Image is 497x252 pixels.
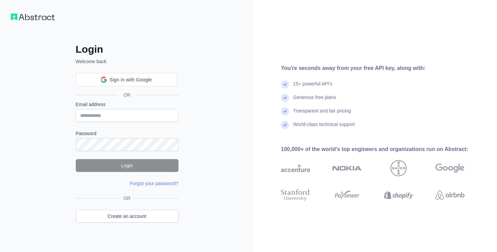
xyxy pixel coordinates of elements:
[76,101,179,108] label: Email address
[435,188,465,202] img: airbnb
[121,195,133,202] span: OR
[281,94,289,102] img: check mark
[281,188,310,202] img: stanford university
[110,76,152,83] span: Sign in with Google
[390,160,407,176] img: bayer
[76,58,179,65] p: Welcome back
[76,73,177,86] div: Sign in with Google
[281,80,289,89] img: check mark
[281,121,289,129] img: check mark
[76,210,179,223] a: Create an account
[332,188,361,202] img: payoneer
[293,107,351,121] div: Transparent and fair pricing
[11,14,55,20] img: Workflow
[281,64,486,72] div: You're seconds away from your free API key, along with:
[332,160,361,176] img: nokia
[118,92,136,98] span: OR
[76,43,179,55] h2: Login
[281,107,289,116] img: check mark
[281,160,310,176] img: accenture
[293,94,336,107] div: Generous free plans
[293,121,355,134] div: World-class technical support
[76,130,179,137] label: Password
[130,181,178,186] a: Forgot your password?
[281,145,486,153] div: 100,000+ of the world's top engineers and organizations run on Abstract:
[435,160,465,176] img: google
[384,188,413,202] img: shopify
[293,80,332,94] div: 15+ powerful API's
[76,159,179,172] button: Login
